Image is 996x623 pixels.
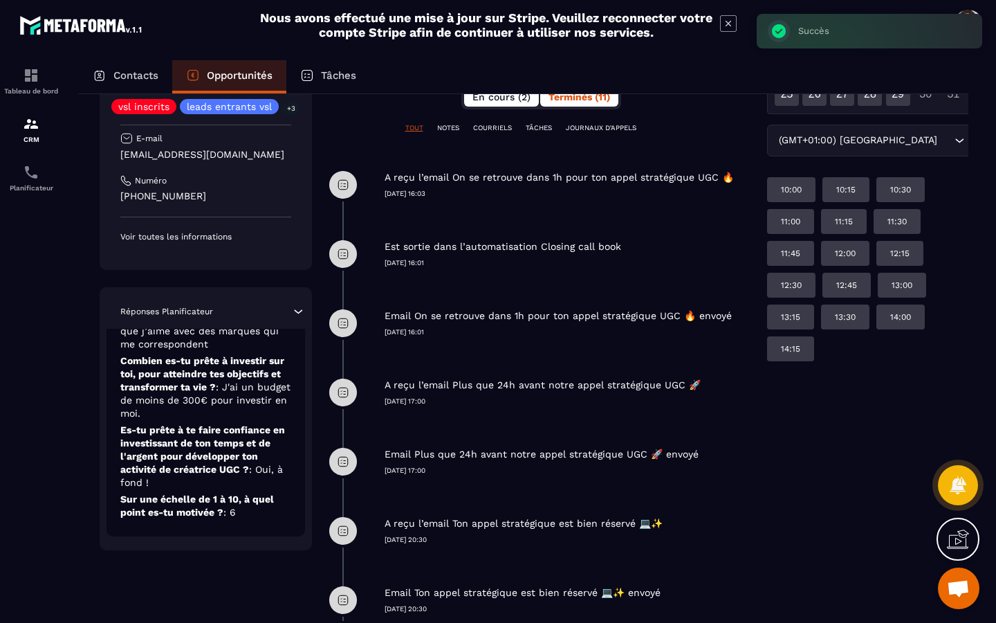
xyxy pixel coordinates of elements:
[120,148,291,161] p: [EMAIL_ADDRESS][DOMAIN_NAME]
[836,184,856,195] p: 10:15
[473,123,512,133] p: COURRIELS
[835,311,856,323] p: 13:30
[385,240,621,253] p: Est sortie dans l’automatisation Closing call book
[3,57,59,105] a: formationformationTableau de bord
[385,604,753,614] p: [DATE] 20:30
[781,280,802,291] p: 12:30
[405,123,423,133] p: TOUT
[781,184,802,195] p: 10:00
[385,397,753,406] p: [DATE] 17:00
[385,258,753,268] p: [DATE] 16:01
[120,354,291,420] p: Combien es-tu prête à investir sur toi, pour atteindre tes objectifs et transformer ta vie ?
[23,67,39,84] img: formation
[113,69,158,82] p: Contacts
[135,175,167,186] p: Numéro
[886,82,910,106] div: 29
[120,381,290,419] span: : J'ai un budget de moins de 300€ pour investir en moi.
[120,306,213,317] p: Réponses Planificateur
[781,311,800,323] p: 13:15
[548,91,610,102] span: Terminés (11)
[3,87,59,95] p: Tableau de bord
[472,91,531,102] span: En cours (2)
[526,123,552,133] p: TÂCHES
[941,82,966,106] div: 31
[120,231,291,242] p: Voir toutes les informations
[120,424,291,489] p: Es-tu prête à te faire confiance en investissant de ton temps et de l'argent pour développer ton ...
[23,116,39,132] img: formation
[172,60,286,93] a: Opportunités
[941,133,951,148] input: Search for option
[259,10,713,39] h2: Nous avons effectué une mise à jour sur Stripe. Veuillez reconnecter votre compte Stripe afin de ...
[464,87,539,107] button: En cours (2)
[120,493,291,519] p: Sur une échelle de 1 à 10, à quel point es-tu motivée ?
[890,311,911,323] p: 14:00
[3,184,59,192] p: Planificateur
[385,448,699,461] p: Email Plus que 24h avant notre appel stratégique UGC 🚀 envoyé
[282,101,300,116] p: +3
[385,517,663,530] p: A reçu l’email Ton appel stratégique est bien réservé 💻✨
[887,216,907,227] p: 11:30
[385,189,753,199] p: [DATE] 16:03
[781,248,800,259] p: 11:45
[836,280,857,291] p: 12:45
[385,327,753,337] p: [DATE] 16:01
[767,125,974,156] div: Search for option
[437,123,459,133] p: NOTES
[3,136,59,143] p: CRM
[187,102,272,111] p: leads entrants vsl
[118,102,169,111] p: vsl inscrits
[540,87,618,107] button: Terminés (11)
[890,248,910,259] p: 12:15
[19,12,144,37] img: logo
[385,466,753,476] p: [DATE] 17:00
[858,82,882,106] div: 28
[776,133,941,148] span: (GMT+01:00) [GEOGRAPHIC_DATA]
[120,190,291,203] p: [PHONE_NUMBER]
[835,248,856,259] p: 12:00
[3,154,59,202] a: schedulerschedulerPlanificateur
[207,69,273,82] p: Opportunités
[385,379,701,392] p: A reçu l’email Plus que 24h avant notre appel stratégique UGC 🚀
[136,133,163,144] p: E-mail
[385,309,732,323] p: Email On se retrouve dans 1h pour ton appel stratégique UGC 🔥 envoyé
[914,82,938,106] div: 30
[781,216,800,227] p: 11:00
[385,535,753,545] p: [DATE] 20:30
[890,184,911,195] p: 10:30
[223,507,236,518] span: : 6
[835,216,853,227] p: 11:15
[892,280,912,291] p: 13:00
[385,586,661,599] p: Email Ton appel stratégique est bien réservé 💻✨ envoyé
[938,568,979,609] a: Ouvrir le chat
[830,82,854,106] div: 27
[775,82,799,106] div: 25
[286,60,370,93] a: Tâches
[802,82,827,106] div: 26
[23,164,39,181] img: scheduler
[385,171,734,184] p: A reçu l’email On se retrouve dans 1h pour ton appel stratégique UGC 🔥
[321,69,356,82] p: Tâches
[566,123,636,133] p: JOURNAUX D'APPELS
[79,60,172,93] a: Contacts
[781,343,800,354] p: 14:15
[3,105,59,154] a: formationformationCRM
